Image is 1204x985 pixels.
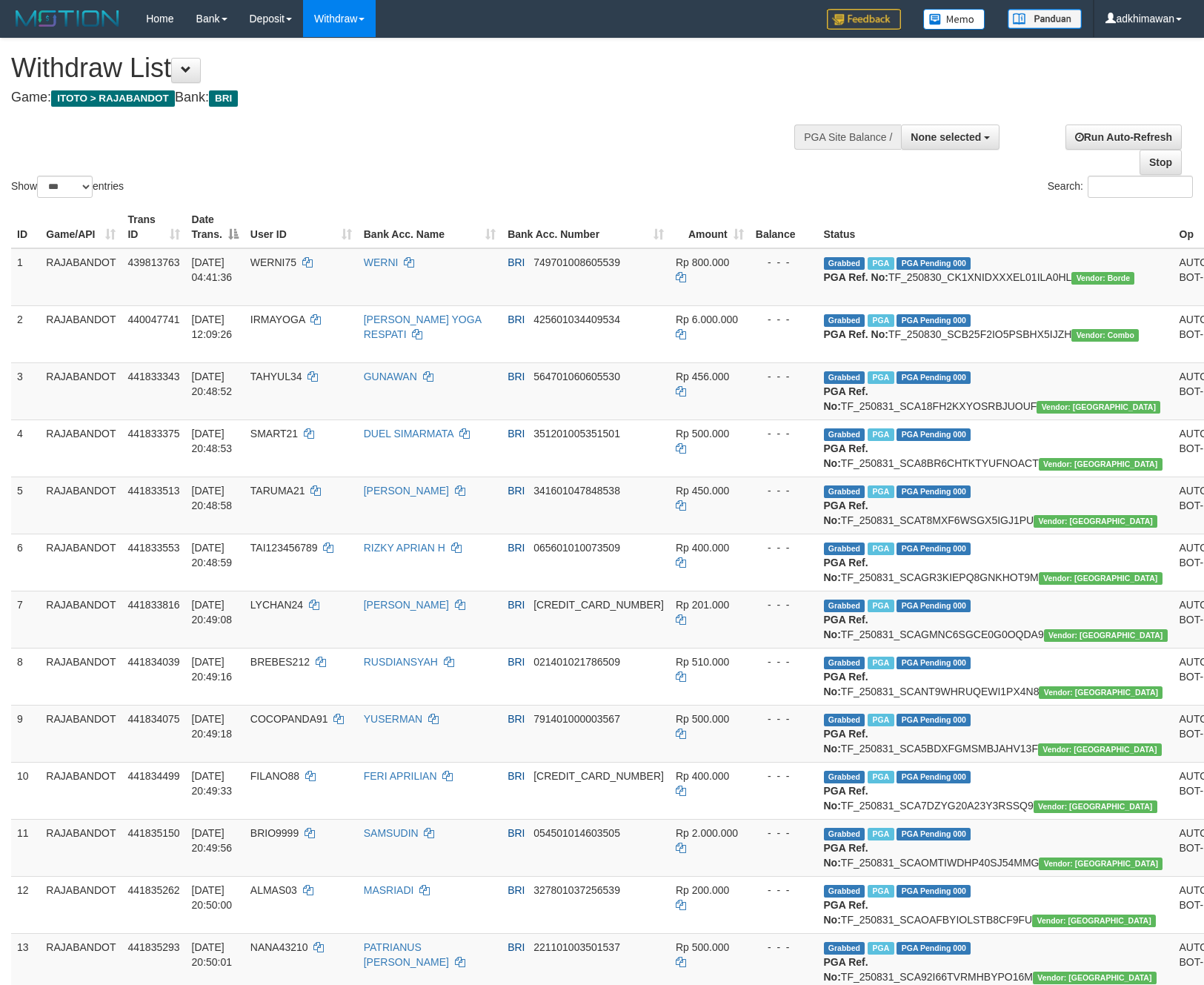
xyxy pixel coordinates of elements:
[897,714,971,726] span: PGA Pending
[533,314,620,325] span: Copy 425601034409534 to clipboard
[897,942,971,955] span: PGA Pending
[533,542,620,554] span: Copy 065601010073509 to clipboard
[364,428,453,440] a: DUEL SIMARMATA
[818,419,1174,477] td: TF_250831_SCA8BR6CHTKTYUFNOACT
[897,371,971,384] span: PGA Pending
[824,428,865,441] span: Grabbed
[533,371,620,382] span: Copy 564701060605530 to clipboard
[250,941,308,953] span: NANA43210
[40,591,122,648] td: RAJABANDOT
[923,9,985,30] img: Button%20Memo.svg
[364,941,449,968] a: PATRIANUS [PERSON_NAME]
[756,769,812,783] div: - - -
[676,599,729,611] span: Rp 201.000
[533,428,620,440] span: Copy 351201005351501 to clipboard
[40,705,122,762] td: RAJABANDOT
[818,534,1174,591] td: TF_250831_SCAGR3KIEPQ8GNKHOT9M
[756,426,812,441] div: - - -
[824,771,865,783] span: Grabbed
[824,557,868,583] b: PGA Ref. No:
[676,941,729,953] span: Rp 500.000
[756,255,812,270] div: - - -
[868,485,894,498] span: Marked by adkmelisa
[824,657,865,669] span: Grabbed
[1088,176,1193,198] input: Search:
[824,671,868,697] b: PGA Ref. No:
[364,884,414,896] a: MASRIADI
[897,828,971,840] span: PGA Pending
[250,485,305,497] span: TARUMA21
[756,597,812,612] div: - - -
[818,876,1174,933] td: TF_250831_SCAOAFBYIOLSTB8CF9FU
[676,314,738,325] span: Rp 6.000.000
[756,312,812,327] div: - - -
[11,591,40,648] td: 7
[40,362,122,419] td: RAJABANDOT
[824,485,865,498] span: Grabbed
[40,648,122,705] td: RAJABANDOT
[192,941,233,968] span: [DATE] 20:50:01
[51,90,175,107] span: ITOTO > RAJABANDOT
[533,941,620,953] span: Copy 221101003501537 to clipboard
[868,714,894,726] span: Marked by adkmelisa
[508,656,525,668] span: BRI
[824,328,888,340] b: PGA Ref. No:
[533,884,620,896] span: Copy 327801037256539 to clipboard
[250,542,318,554] span: TAI123456789
[250,599,303,611] span: LYCHAN24
[127,827,179,839] span: 441835150
[250,428,298,440] span: SMART21
[676,827,738,839] span: Rp 2.000.000
[897,885,971,898] span: PGA Pending
[818,248,1174,306] td: TF_250830_CK1XNIDXXXEL01ILA0HL
[250,827,299,839] span: BRIO9999
[818,477,1174,534] td: TF_250831_SCAT8MXF6WSGX5IGJ1PU
[676,371,729,382] span: Rp 456.000
[824,442,868,469] b: PGA Ref. No:
[756,369,812,384] div: - - -
[364,314,481,340] a: [PERSON_NAME] YOGA RESPATI
[868,600,894,612] span: Marked by adkmelisa
[533,656,620,668] span: Copy 021401021786509 to clipboard
[756,540,812,555] div: - - -
[897,485,971,498] span: PGA Pending
[40,819,122,876] td: RAJABANDOT
[37,176,93,198] select: Showentries
[364,256,399,268] a: WERNI
[11,248,40,306] td: 1
[186,206,245,248] th: Date Trans.: activate to sort column descending
[250,770,299,782] span: FILANO88
[11,419,40,477] td: 4
[818,305,1174,362] td: TF_250830_SCB25F2IO5PSBHX5IJZH
[192,256,233,283] span: [DATE] 04:41:36
[508,428,525,440] span: BRI
[127,485,179,497] span: 441833513
[245,206,358,248] th: User ID: activate to sort column ascending
[676,542,729,554] span: Rp 400.000
[11,648,40,705] td: 8
[794,125,901,150] div: PGA Site Balance /
[1140,150,1182,175] a: Stop
[868,314,894,327] span: Marked by adkmelisa
[824,714,865,726] span: Grabbed
[40,534,122,591] td: RAJABANDOT
[824,600,865,612] span: Grabbed
[897,314,971,327] span: PGA Pending
[11,90,788,105] h4: Game: Bank:
[818,591,1174,648] td: TF_250831_SCAGMNC6SGCE0G0OQDA9
[756,712,812,726] div: - - -
[824,314,865,327] span: Grabbed
[508,542,525,554] span: BRI
[40,305,122,362] td: RAJABANDOT
[1034,800,1157,813] span: Vendor URL: https://secure10.1velocity.biz
[533,599,664,611] span: Copy 349001067943538 to clipboard
[897,543,971,555] span: PGA Pending
[508,314,525,325] span: BRI
[676,656,729,668] span: Rp 510.000
[868,828,894,840] span: Marked by adkmelisa
[750,206,818,248] th: Balance
[824,828,865,840] span: Grabbed
[824,257,865,270] span: Grabbed
[1008,9,1082,29] img: panduan.png
[192,371,233,397] span: [DATE] 20:48:52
